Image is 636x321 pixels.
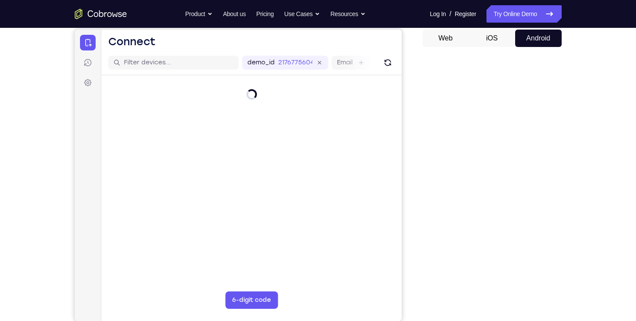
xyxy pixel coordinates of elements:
button: Product [185,5,213,23]
button: iOS [469,30,515,47]
a: Go to the home page [75,9,127,19]
a: Pricing [256,5,273,23]
button: Resources [330,5,366,23]
button: 6-digit code [150,262,203,279]
a: Try Online Demo [486,5,561,23]
span: / [450,9,451,19]
button: Android [515,30,562,47]
a: About us [223,5,246,23]
a: Register [455,5,476,23]
a: Log In [430,5,446,23]
button: Use Cases [284,5,320,23]
button: Web [423,30,469,47]
iframe: Agent [75,30,402,321]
